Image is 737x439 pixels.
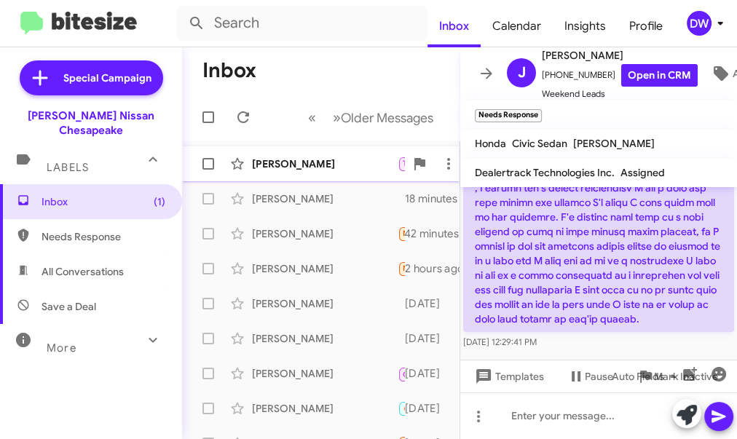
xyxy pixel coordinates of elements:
div: [PERSON_NAME] [252,261,398,276]
button: Templates [460,363,556,389]
span: Assigned [620,166,665,179]
div: [DATE] [405,296,452,311]
div: [DATE] [405,366,452,381]
a: Insights [553,5,618,47]
span: Older Messages [341,110,433,126]
div: [PERSON_NAME] [252,331,398,346]
span: Save a Deal [42,299,96,314]
span: Honda [475,137,506,150]
div: That's great to hear! Let's discuss the details when you visit the dealership. I can assist you t... [398,331,405,346]
button: Next [324,103,442,133]
span: [PHONE_NUMBER] [542,64,698,87]
span: Templates [472,363,544,389]
nav: Page navigation example [300,103,442,133]
span: Try Pausing [403,159,445,168]
a: Open in CRM [621,64,698,87]
a: Inbox [427,5,481,47]
span: Needs Response [403,264,465,273]
div: I want be out thay way until next month the 3rd [398,155,405,172]
span: Civic Sedan [512,137,567,150]
span: [PERSON_NAME] [573,137,655,150]
input: Search [176,6,427,41]
div: [PERSON_NAME] [252,226,398,241]
div: [PERSON_NAME] [252,296,398,311]
span: 🔥 Hot [403,403,427,413]
span: Dealertrack Technologies Inc. [475,166,615,179]
div: I'm here but my husband is on the way, he's not too far out [398,400,405,416]
div: 18 minutes ago [405,191,491,206]
span: All Conversations [42,264,124,279]
div: i have a 590 credit score , will i be able to get approved? [398,260,405,277]
div: 2 hours ago [405,261,476,276]
h1: Inbox [202,59,256,82]
div: [PERSON_NAME] [252,191,398,206]
a: Profile [618,5,674,47]
div: [DATE] [405,331,452,346]
div: [PERSON_NAME] [252,366,398,381]
div: [DATE] [405,401,452,416]
span: Inbox [42,194,165,209]
span: Special Campaign [63,71,151,85]
a: Special Campaign [20,60,163,95]
button: Pause [556,363,625,389]
button: Auto Fields [600,363,693,389]
span: Call Them [403,370,441,379]
span: Needs Response [42,229,165,244]
div: Inbound Call [398,364,405,382]
div: DW [687,11,712,36]
span: « [308,108,316,127]
span: [PERSON_NAME] [542,47,698,64]
span: More [47,341,76,355]
button: Previous [299,103,325,133]
button: DW [674,11,721,36]
div: 42 minutes ago [405,226,492,241]
span: Weekend Leads [542,87,698,101]
span: Needs Response [403,229,465,238]
a: Calendar [481,5,553,47]
div: [PERSON_NAME] [252,401,398,416]
span: » [333,108,341,127]
span: (1) [154,194,165,209]
div: Lor Ipsu Dolorsita Co Adipisc Elit Se Doei Tem , I Utla Etd'ma Aliqua e Adminim Venia Qu Nos'ex U... [398,225,405,242]
span: Labels [47,161,89,174]
div: [PERSON_NAME] [252,157,398,171]
span: J [518,61,526,84]
span: Auto Fields [612,363,682,389]
div: I can assist with buying your Altima. Let's set up an appointment to discuss the details and eval... [398,296,405,311]
small: Needs Response [475,109,542,122]
span: [DATE] 12:29:41 PM [463,336,537,347]
div: Are you able to stop by to see what we can offer you ? [398,191,405,206]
